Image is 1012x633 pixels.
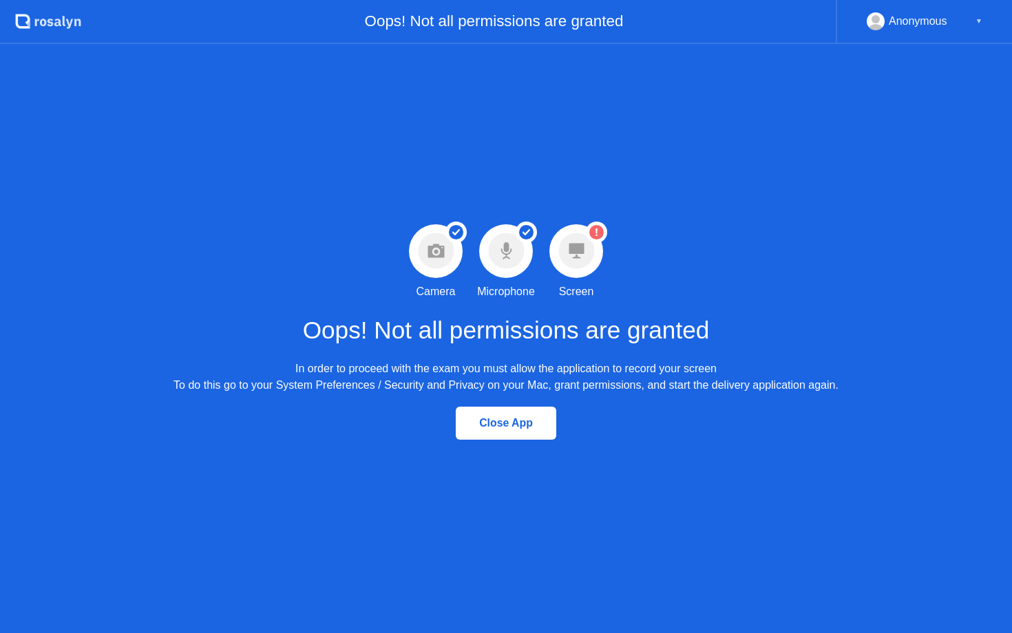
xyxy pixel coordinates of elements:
h1: Oops! Not all permissions are granted [303,312,710,349]
div: Close App [460,417,552,429]
div: Microphone [477,283,535,300]
div: Anonymous [889,12,947,30]
button: Close App [456,407,556,440]
div: Camera [417,283,456,300]
div: ▼ [976,12,982,30]
div: In order to proceed with the exam you must allow the application to record your screen To do this... [173,361,839,394]
div: Screen [559,283,594,300]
